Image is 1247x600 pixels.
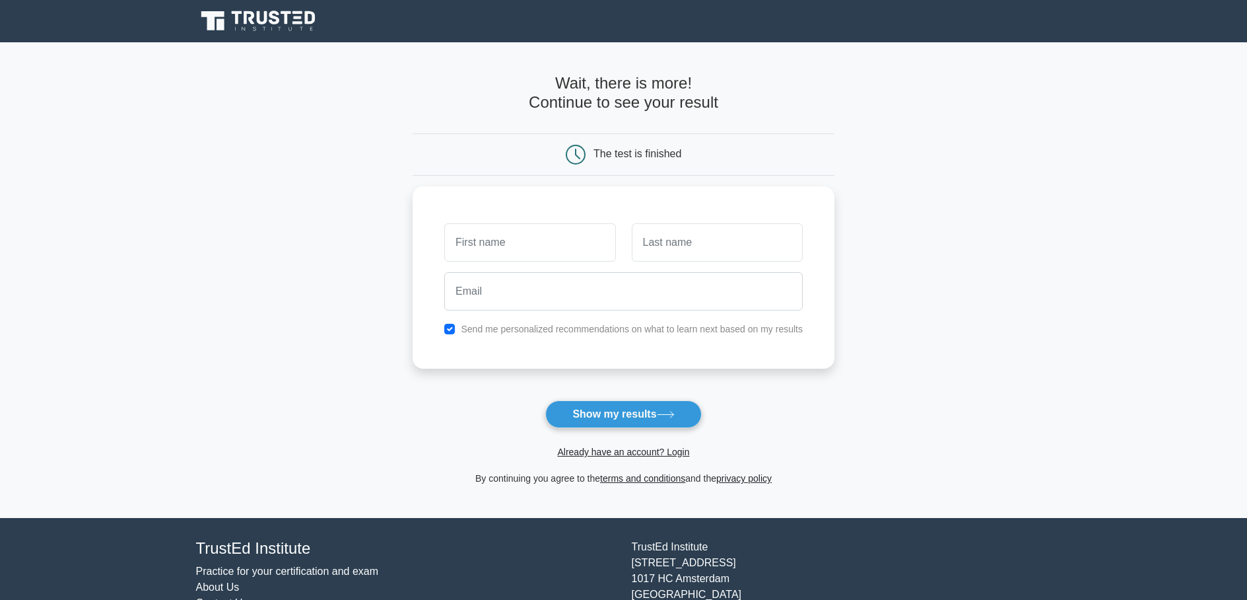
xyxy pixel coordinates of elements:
button: Show my results [545,400,701,428]
a: privacy policy [716,473,772,484]
div: By continuing you agree to the and the [405,470,842,486]
input: Email [444,272,803,311]
input: Last name [632,223,803,262]
a: terms and conditions [600,473,685,484]
a: Already have an account? Login [557,447,689,457]
h4: Wait, there is more! Continue to see your result [413,74,834,112]
h4: TrustEd Institute [196,539,616,558]
a: About Us [196,581,240,593]
div: The test is finished [593,148,681,159]
label: Send me personalized recommendations on what to learn next based on my results [461,324,803,334]
input: First name [444,223,615,262]
a: Practice for your certification and exam [196,566,379,577]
